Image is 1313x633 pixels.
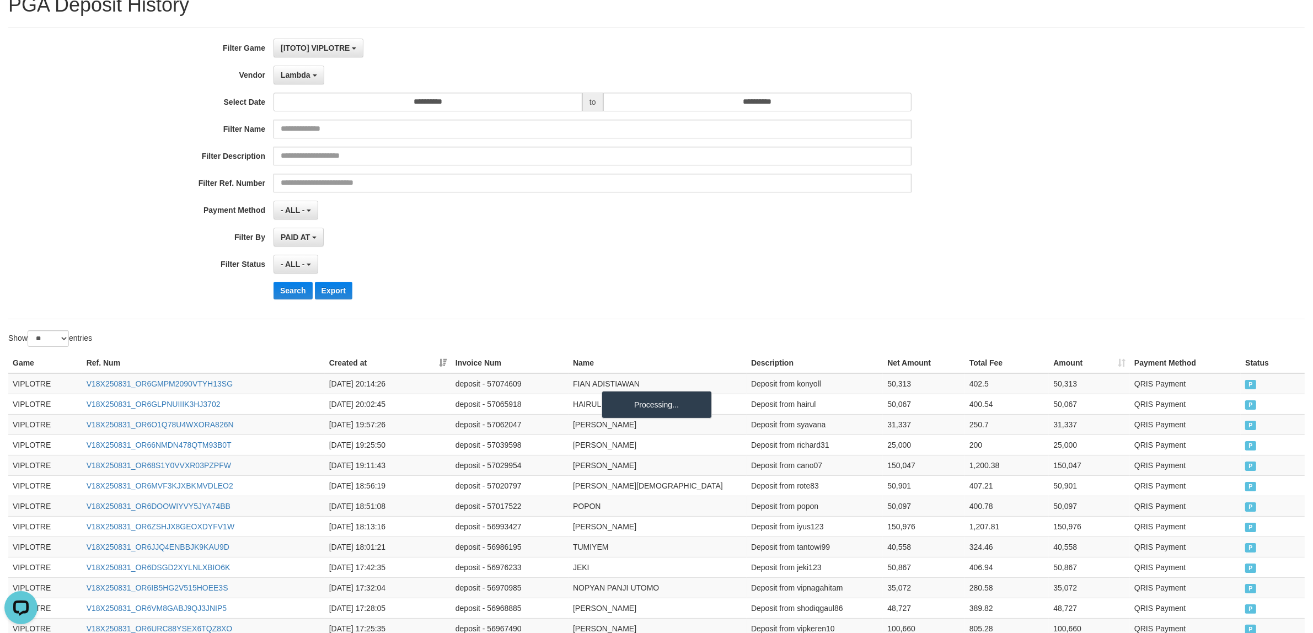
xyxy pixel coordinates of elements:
td: 40,558 [883,537,965,557]
td: 402.5 [965,373,1049,394]
td: Deposit from vipnagahitam [747,577,883,598]
button: Open LiveChat chat widget [4,4,37,37]
a: V18X250831_OR6ZSHJX8GEOXDYFV1W [87,522,234,531]
td: QRIS Payment [1130,373,1241,394]
span: PAID [1245,400,1256,410]
th: Game [8,353,82,373]
td: POPON [569,496,747,516]
td: 50,867 [883,557,965,577]
span: PAID [1245,523,1256,532]
td: VIPLOTRE [8,557,82,577]
td: deposit - 57062047 [451,414,569,434]
td: 40,558 [1049,537,1130,557]
td: deposit - 57029954 [451,455,569,475]
td: 200 [965,434,1049,455]
span: [ITOTO] VIPLOTRE [281,44,350,52]
td: Deposit from shodiqgaul86 [747,598,883,618]
td: HAIRUL [569,394,747,414]
span: PAID [1245,380,1256,389]
td: [PERSON_NAME] [569,414,747,434]
td: QRIS Payment [1130,577,1241,598]
td: [PERSON_NAME] [569,455,747,475]
span: PAID [1245,543,1256,552]
th: Total Fee [965,353,1049,373]
td: [DATE] 17:32:04 [325,577,451,598]
td: Deposit from konyoll [747,373,883,394]
label: Show entries [8,330,92,347]
td: [DATE] 19:11:43 [325,455,451,475]
td: VIPLOTRE [8,455,82,475]
button: PAID AT [274,228,324,246]
td: deposit - 56976233 [451,557,569,577]
td: 1,207.81 [965,516,1049,537]
td: QRIS Payment [1130,598,1241,618]
a: V18X250831_OR6IB5HG2V515HOEE3S [87,583,228,592]
th: Created at: activate to sort column ascending [325,353,451,373]
td: [DATE] 20:02:45 [325,394,451,414]
a: V18X250831_OR68S1Y0VVXR03PZPFW [87,461,231,470]
td: 48,727 [1049,598,1130,618]
td: 35,072 [883,577,965,598]
span: Lambda [281,71,310,79]
td: 280.58 [965,577,1049,598]
td: Deposit from rote83 [747,475,883,496]
th: Invoice Num [451,353,569,373]
button: Lambda [274,66,324,84]
td: 1,200.38 [965,455,1049,475]
td: [DATE] 18:01:21 [325,537,451,557]
th: Amount: activate to sort column ascending [1049,353,1130,373]
a: V18X250831_OR6MVF3KJXBKMVDLEO2 [87,481,233,490]
td: deposit - 57017522 [451,496,569,516]
td: 406.94 [965,557,1049,577]
td: QRIS Payment [1130,537,1241,557]
td: 50,067 [883,394,965,414]
td: Deposit from jeki123 [747,557,883,577]
span: - ALL - [281,206,305,214]
td: 150,047 [883,455,965,475]
button: Export [315,282,352,299]
td: 150,976 [1049,516,1130,537]
td: Deposit from cano07 [747,455,883,475]
td: deposit - 56970985 [451,577,569,598]
th: Status [1241,353,1305,373]
td: VIPLOTRE [8,475,82,496]
select: Showentries [28,330,69,347]
td: 389.82 [965,598,1049,618]
td: Deposit from popon [747,496,883,516]
td: 50,097 [1049,496,1130,516]
td: deposit - 57020797 [451,475,569,496]
a: V18X250831_OR6O1Q78U4WXORA826N [87,420,234,429]
span: PAID [1245,502,1256,512]
td: QRIS Payment [1130,394,1241,414]
td: FIAN ADISTIAWAN [569,373,747,394]
span: PAID [1245,482,1256,491]
td: VIPLOTRE [8,434,82,455]
td: QRIS Payment [1130,455,1241,475]
span: PAID [1245,604,1256,614]
td: [DATE] 19:25:50 [325,434,451,455]
div: Processing... [602,391,712,419]
td: deposit - 56968885 [451,598,569,618]
td: [PERSON_NAME] [569,434,747,455]
span: - ALL - [281,260,305,269]
th: Payment Method [1130,353,1241,373]
td: VIPLOTRE [8,516,82,537]
td: [DATE] 18:51:08 [325,496,451,516]
a: V18X250831_OR6GLPNUIIIK3HJ3702 [87,400,221,409]
span: PAID [1245,462,1256,471]
td: 31,337 [883,414,965,434]
td: QRIS Payment [1130,414,1241,434]
td: 50,067 [1049,394,1130,414]
td: Deposit from richard31 [747,434,883,455]
a: V18X250831_OR6URC88YSEX6TQZ8XO [87,624,233,633]
span: PAID [1245,421,1256,430]
a: V18X250831_OR6DSGD2XYLNLXBIO6K [87,563,231,572]
td: VIPLOTRE [8,496,82,516]
td: 31,337 [1049,414,1130,434]
td: [DATE] 20:14:26 [325,373,451,394]
td: [DATE] 19:57:26 [325,414,451,434]
td: 150,976 [883,516,965,537]
th: Name [569,353,747,373]
td: 250.7 [965,414,1049,434]
td: 50,901 [1049,475,1130,496]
